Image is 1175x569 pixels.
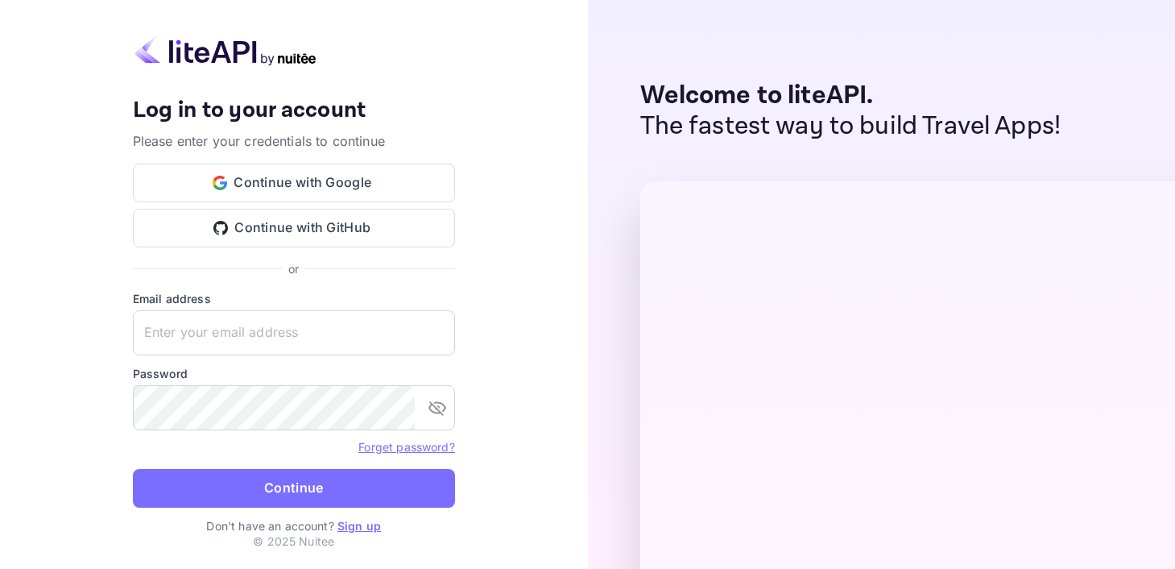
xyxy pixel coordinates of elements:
[358,440,454,454] a: Forget password?
[640,111,1061,142] p: The fastest way to build Travel Apps!
[640,81,1061,111] p: Welcome to liteAPI.
[133,517,455,534] p: Don't have an account?
[133,469,455,508] button: Continue
[358,438,454,455] a: Forget password?
[133,310,455,355] input: Enter your email address
[133,35,318,66] img: liteapi
[133,290,455,307] label: Email address
[133,164,455,202] button: Continue with Google
[288,260,299,277] p: or
[133,97,455,125] h4: Log in to your account
[253,533,334,550] p: © 2025 Nuitee
[133,365,455,382] label: Password
[133,131,455,151] p: Please enter your credentials to continue
[133,209,455,247] button: Continue with GitHub
[337,519,381,533] a: Sign up
[421,392,453,424] button: toggle password visibility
